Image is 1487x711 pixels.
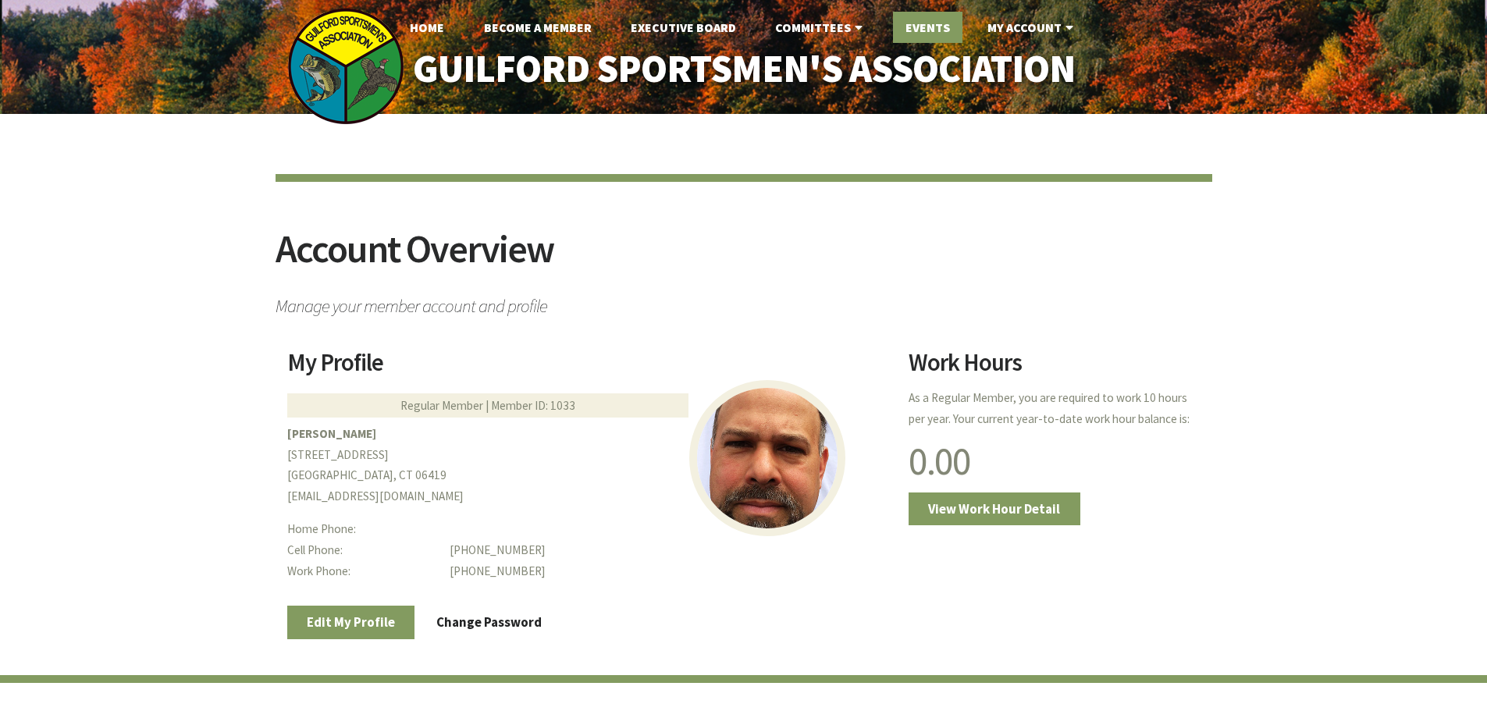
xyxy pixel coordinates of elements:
[287,561,438,582] dt: Work Phone
[763,12,879,43] a: Committees
[287,519,438,540] dt: Home Phone
[471,12,604,43] a: Become A Member
[450,561,889,582] dd: [PHONE_NUMBER]
[397,12,457,43] a: Home
[287,424,890,507] p: [STREET_ADDRESS] [GEOGRAPHIC_DATA], CT 06419 [EMAIL_ADDRESS][DOMAIN_NAME]
[379,36,1108,102] a: Guilford Sportsmen's Association
[276,288,1212,315] span: Manage your member account and profile
[909,388,1200,430] p: As a Regular Member, you are required to work 10 hours per year. Your current year-to-date work h...
[450,540,889,561] dd: [PHONE_NUMBER]
[975,12,1090,43] a: My Account
[287,606,415,638] a: Edit My Profile
[287,350,890,386] h2: My Profile
[276,229,1212,288] h2: Account Overview
[287,540,438,561] dt: Cell Phone
[287,393,688,418] div: Regular Member | Member ID: 1033
[893,12,962,43] a: Events
[417,606,562,638] a: Change Password
[909,442,1200,481] h1: 0.00
[909,492,1080,525] a: View Work Hour Detail
[287,8,404,125] img: logo_sm.png
[287,426,376,441] b: [PERSON_NAME]
[909,350,1200,386] h2: Work Hours
[618,12,749,43] a: Executive Board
